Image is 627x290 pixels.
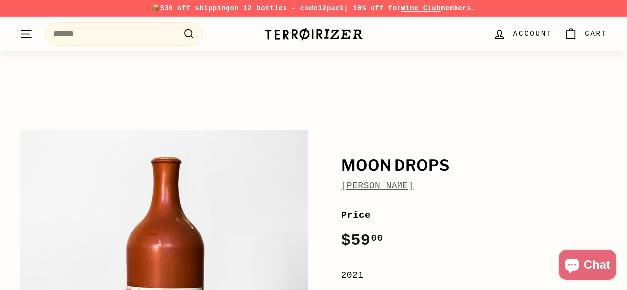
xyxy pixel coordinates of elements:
a: [PERSON_NAME] [342,181,414,191]
span: $30 off shipping [160,4,230,12]
label: Price [342,208,608,223]
span: $59 [342,232,383,250]
sup: 00 [371,233,383,244]
strong: 12pack [318,4,344,12]
h1: Moon Drops [342,157,608,174]
a: Wine Club [401,4,441,12]
inbox-online-store-chat: Shopify online store chat [556,250,619,282]
span: Cart [585,28,607,39]
div: 2021 [342,268,608,283]
span: Account [513,28,552,39]
p: 📦 on 12 bottles - code | 10% off for members. [20,3,607,14]
a: Cart [558,19,613,49]
a: Account [487,19,558,49]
